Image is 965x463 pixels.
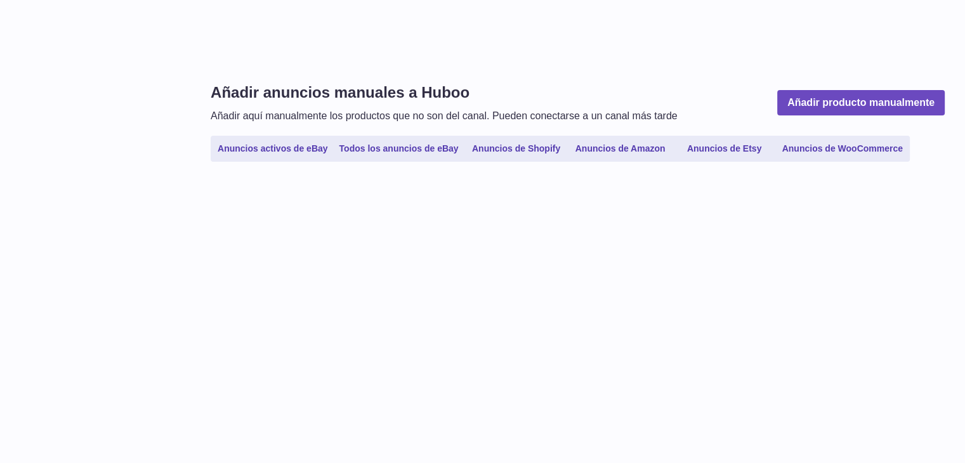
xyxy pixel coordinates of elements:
a: Anuncios de WooCommerce [778,138,907,159]
a: Anuncios activos de eBay [213,138,332,159]
a: Anuncios de Amazon [570,138,671,159]
h1: Añadir anuncios manuales a Huboo [211,82,678,103]
a: Todos los anuncios de eBay [335,138,463,159]
p: Añadir aquí manualmente los productos que no son del canal. Pueden conectarse a un canal más tarde [211,109,678,123]
a: Anuncios de Shopify [466,138,567,159]
a: Añadir producto manualmente [777,90,945,116]
a: Anuncios de Etsy [674,138,775,159]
